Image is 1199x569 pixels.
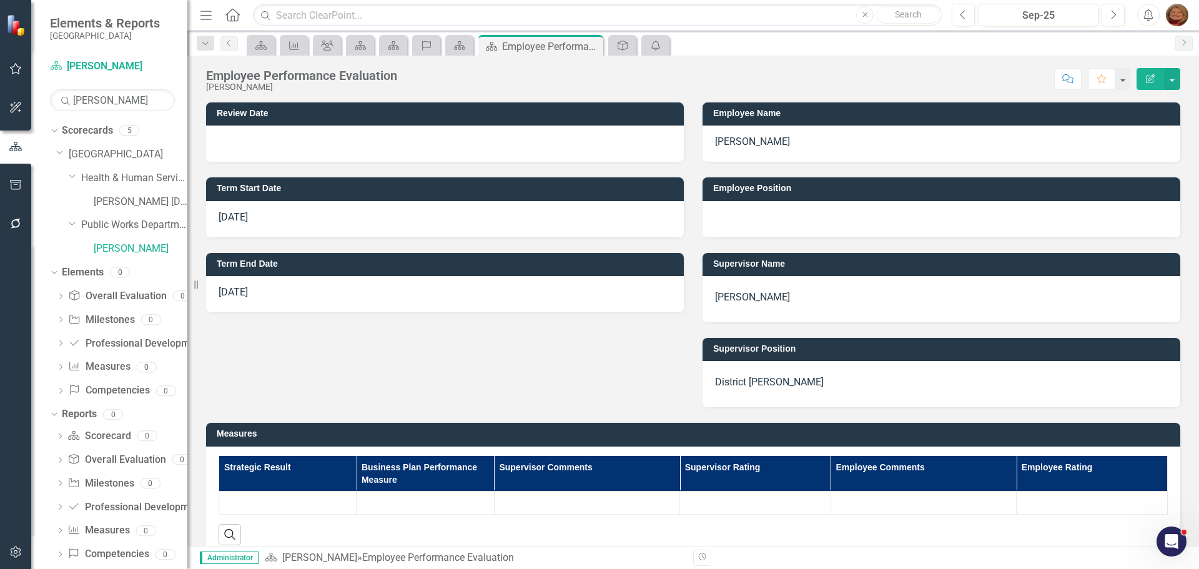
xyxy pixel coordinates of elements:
[50,59,175,74] a: [PERSON_NAME]
[206,69,397,82] div: Employee Performance Evaluation
[217,184,678,193] h3: Term Start Date
[206,82,397,92] div: [PERSON_NAME]
[137,362,157,372] div: 0
[1157,527,1187,557] iframe: Intercom live chat
[156,385,176,396] div: 0
[69,147,187,162] a: [GEOGRAPHIC_DATA]
[713,259,1174,269] h3: Supervisor Name
[983,8,1094,23] div: Sep-25
[362,552,514,563] div: Employee Performance Evaluation
[895,9,922,19] span: Search
[6,14,28,36] img: ClearPoint Strategy
[50,16,160,31] span: Elements & Reports
[62,407,97,422] a: Reports
[62,124,113,138] a: Scorecards
[110,267,130,278] div: 0
[67,429,131,443] a: Scorecard
[200,552,259,564] span: Administrator
[81,218,187,232] a: Public Works Department
[715,288,1168,307] p: [PERSON_NAME]
[831,491,1016,514] td: Double-Click to Edit
[219,285,671,300] p: [DATE]
[94,195,187,209] a: [PERSON_NAME] [DATE]
[67,477,134,491] a: Milestones
[81,171,187,186] a: Health & Human Services Department
[713,184,1174,193] h3: Employee Position
[141,314,161,325] div: 0
[713,109,1174,118] h3: Employee Name
[62,265,104,280] a: Elements
[217,429,1174,438] h3: Measures
[502,39,600,54] div: Employee Performance Evaluation
[50,89,175,111] input: Search Below...
[217,259,678,269] h3: Term End Date
[68,383,149,398] a: Competencies
[219,210,671,225] p: [DATE]
[172,455,192,465] div: 0
[68,337,204,351] a: Professional Development
[1017,491,1168,514] td: Double-Click to Edit
[877,6,939,24] button: Search
[103,409,123,420] div: 0
[494,491,679,514] td: Double-Click to Edit
[67,547,149,562] a: Competencies
[217,109,678,118] h3: Review Date
[715,135,1168,149] p: [PERSON_NAME]
[67,523,129,538] a: Measures
[136,525,156,536] div: 0
[173,291,193,302] div: 0
[137,431,157,442] div: 0
[50,31,160,41] small: [GEOGRAPHIC_DATA]
[713,344,1174,354] h3: Supervisor Position
[141,478,160,488] div: 0
[715,373,1168,392] p: District [PERSON_NAME]
[1166,4,1188,26] img: Katherine Haase
[119,126,139,136] div: 5
[680,491,831,514] td: Double-Click to Edit
[94,242,187,256] a: [PERSON_NAME]
[67,453,165,467] a: Overall Evaluation
[282,552,357,563] a: [PERSON_NAME]
[68,289,166,304] a: Overall Evaluation
[155,549,175,560] div: 0
[68,313,134,327] a: Milestones
[67,500,203,515] a: Professional Development
[979,4,1098,26] button: Sep-25
[265,551,684,565] div: »
[68,360,130,374] a: Measures
[253,4,942,26] input: Search ClearPoint...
